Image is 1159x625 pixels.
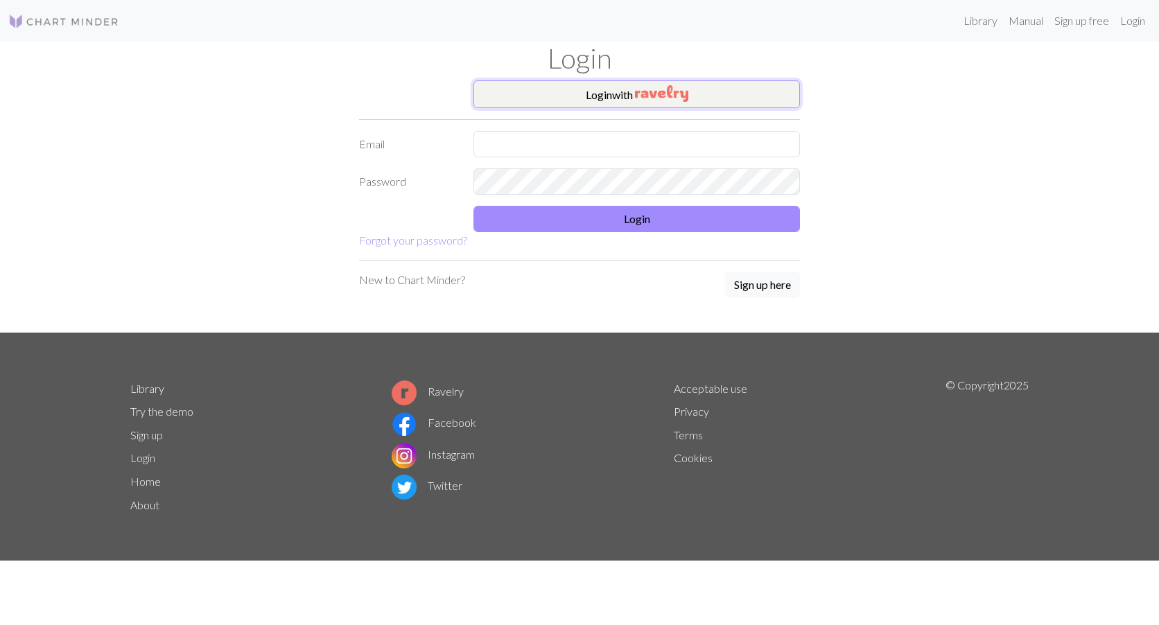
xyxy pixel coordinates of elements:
[130,451,155,464] a: Login
[392,412,417,437] img: Facebook logo
[674,428,703,441] a: Terms
[1115,7,1151,35] a: Login
[392,443,417,468] img: Instagram logo
[130,475,161,488] a: Home
[635,85,688,102] img: Ravelry
[359,272,465,288] p: New to Chart Minder?
[130,405,193,418] a: Try the demo
[1003,7,1049,35] a: Manual
[725,272,800,299] a: Sign up here
[392,380,417,405] img: Ravelry logo
[473,206,800,232] button: Login
[674,405,709,418] a: Privacy
[130,498,159,511] a: About
[674,451,713,464] a: Cookies
[392,385,464,398] a: Ravelry
[8,13,119,30] img: Logo
[130,428,163,441] a: Sign up
[392,479,462,492] a: Twitter
[351,131,465,157] label: Email
[473,80,800,108] button: Loginwith
[946,377,1029,517] p: © Copyright 2025
[958,7,1003,35] a: Library
[725,272,800,298] button: Sign up here
[1049,7,1115,35] a: Sign up free
[122,42,1037,75] h1: Login
[359,234,467,247] a: Forgot your password?
[674,382,747,395] a: Acceptable use
[392,475,417,500] img: Twitter logo
[392,416,476,429] a: Facebook
[351,168,465,195] label: Password
[130,382,164,395] a: Library
[392,448,475,461] a: Instagram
